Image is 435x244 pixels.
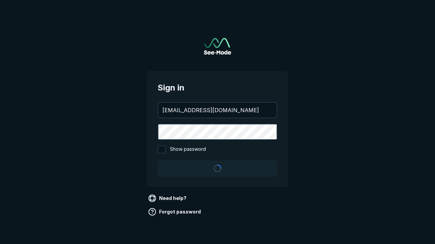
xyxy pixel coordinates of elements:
a: Go to sign in [204,38,231,55]
input: your@email.com [158,103,277,118]
a: Forgot password [147,206,204,217]
a: Need help? [147,193,189,204]
span: Sign in [158,82,277,94]
img: See-Mode Logo [204,38,231,55]
span: Show password [170,145,206,154]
